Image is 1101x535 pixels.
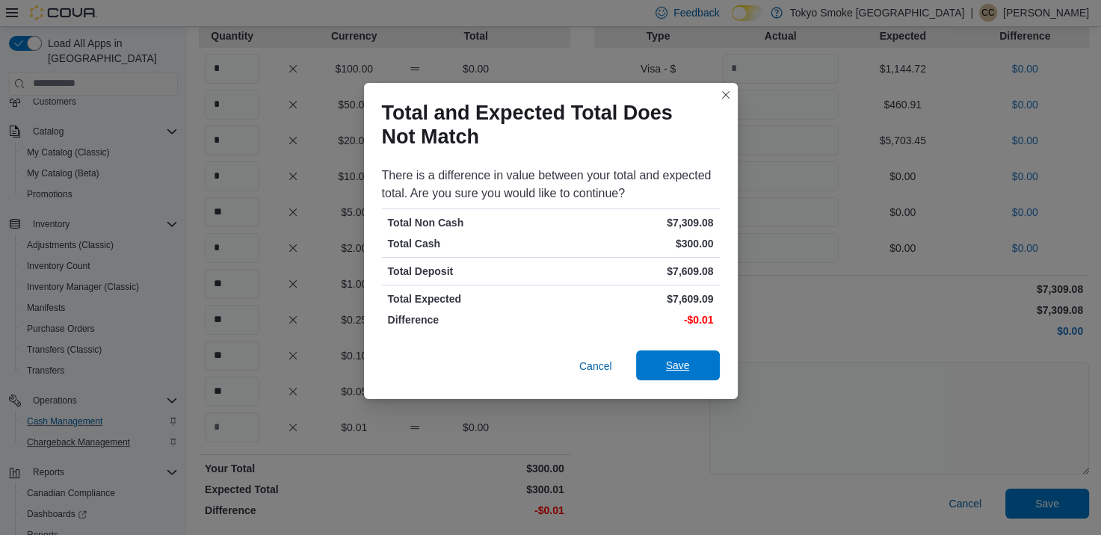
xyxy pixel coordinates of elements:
[573,351,618,381] button: Cancel
[666,358,690,373] span: Save
[554,236,714,251] p: $300.00
[388,291,548,306] p: Total Expected
[388,312,548,327] p: Difference
[636,350,720,380] button: Save
[717,86,735,104] button: Closes this modal window
[382,167,720,202] div: There is a difference in value between your total and expected total. Are you sure you would like...
[554,215,714,230] p: $7,309.08
[579,359,612,374] span: Cancel
[388,236,548,251] p: Total Cash
[388,264,548,279] p: Total Deposit
[554,264,714,279] p: $7,609.08
[388,215,548,230] p: Total Non Cash
[382,101,708,149] h1: Total and Expected Total Does Not Match
[554,312,714,327] p: -$0.01
[554,291,714,306] p: $7,609.09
